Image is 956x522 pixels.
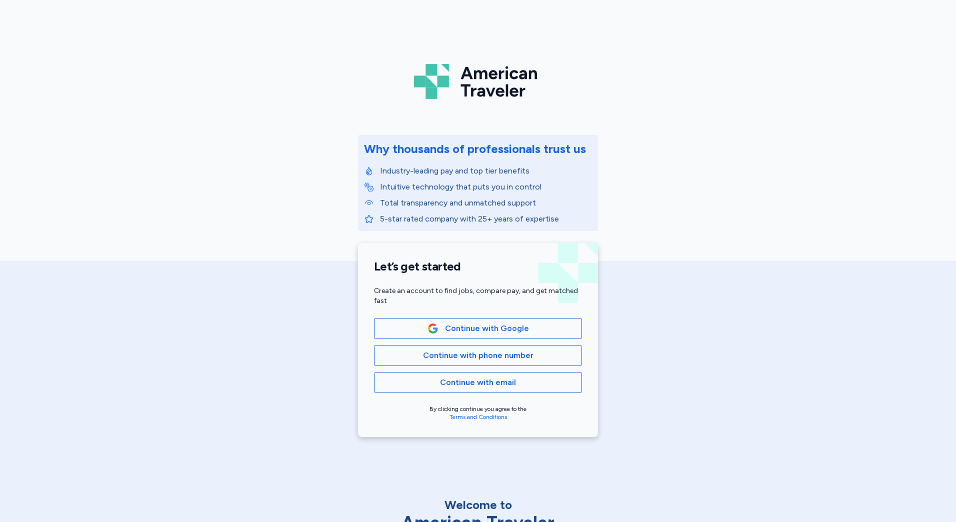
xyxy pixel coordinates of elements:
p: Industry-leading pay and top tier benefits [380,165,592,177]
button: Google LogoContinue with Google [374,318,582,339]
button: Continue with email [374,372,582,393]
div: Create an account to find jobs, compare pay, and get matched fast [374,286,582,306]
div: Why thousands of professionals trust us [364,141,586,157]
span: Continue with email [440,376,516,388]
img: Logo [414,60,542,103]
p: 5-star rated company with 25+ years of expertise [380,213,592,225]
p: Intuitive technology that puts you in control [380,181,592,193]
span: Continue with phone number [423,349,533,361]
h1: Let’s get started [374,259,582,274]
img: Google Logo [427,323,438,334]
span: Continue with Google [445,322,529,334]
div: Welcome to [373,497,583,513]
div: By clicking continue you agree to the [374,405,582,421]
button: Continue with phone number [374,345,582,366]
a: Terms and Conditions [449,413,507,420]
p: Total transparency and unmatched support [380,197,592,209]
